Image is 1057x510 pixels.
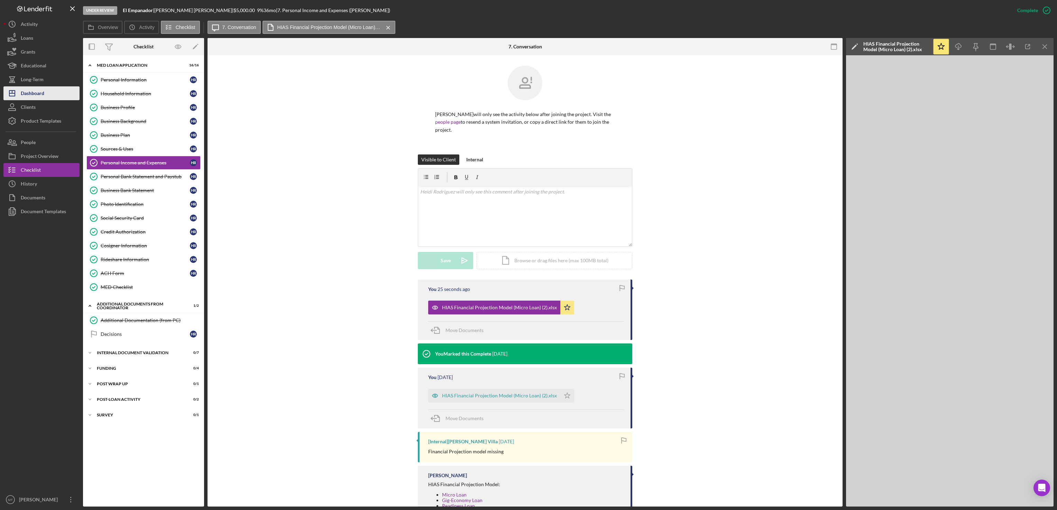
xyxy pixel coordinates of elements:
time: 2025-08-12 20:46 [492,351,507,357]
div: Sources & Uses [101,146,190,152]
a: Business ProfileHR [86,101,201,114]
div: Household Information [101,91,190,96]
div: H R [190,187,197,194]
div: [PERSON_NAME] [428,473,467,478]
a: Social Security CardHR [86,211,201,225]
div: HIAS Financial Projection Model (Micro Loan) (2).xlsx [442,305,557,310]
div: 1 / 2 [186,304,199,308]
button: MT[PERSON_NAME] [3,493,80,507]
label: Checklist [176,25,195,30]
a: Personal InformationHR [86,73,201,87]
a: DecisionsHR [86,327,201,341]
div: | [123,8,154,13]
a: Personal Income and ExpensesHR [86,156,201,170]
div: Under Review [83,6,117,15]
div: Additional Documentation (from PC) [101,318,200,323]
div: Open Intercom Messenger [1033,480,1050,496]
div: Additional Documents from Coordinator [97,302,182,310]
time: 2025-08-12 20:46 [438,375,453,380]
div: Personal Information [101,77,190,83]
div: H R [190,145,197,152]
a: people page [435,119,461,125]
span: Move Documents [445,327,484,333]
div: H R [190,256,197,263]
div: Business Background [101,119,190,124]
div: Visible to Client [421,154,456,165]
a: Credit AuthorizationHR [86,225,201,239]
label: Activity [139,25,154,30]
a: Micro Loan [442,492,467,498]
div: H R [190,76,197,83]
div: Checklist [134,44,154,49]
text: MT [8,498,13,502]
div: 0 / 2 [186,397,199,402]
a: Business PlanHR [86,128,201,142]
a: Photo IdentificationHR [86,197,201,211]
div: H R [190,201,197,208]
button: Visible to Client [418,154,459,165]
div: Social Security Card [101,215,190,221]
div: H R [190,118,197,125]
button: Overview [83,21,122,34]
div: H R [190,90,197,97]
button: Move Documents [428,410,490,427]
div: HIAS Financial Projection Model (Micro Loan) (2).xlsx [863,41,929,52]
label: HIAS Financial Projection Model (Micro Loan) (2).xlsx [277,25,381,30]
div: ACH Form [101,271,190,276]
div: Personal Income and Expenses [101,160,190,166]
div: 9 % [257,8,264,13]
div: H R [190,159,197,166]
iframe: Document Preview [846,55,1054,507]
button: HIAS Financial Projection Model (Micro Loan) (2).xlsx [428,389,574,403]
a: Rideshare InformationHR [86,253,201,266]
button: Save [418,252,473,269]
button: HIAS Financial Projection Model (Micro Loan) (2).xlsx [428,301,574,314]
div: Internal [466,154,483,165]
div: Funding [97,366,182,370]
div: 0 / 7 [186,351,199,355]
div: MED Loan Application [97,63,182,67]
div: $5,000.00 [233,8,257,13]
div: Survey [97,413,182,417]
label: 7. Conversation [222,25,256,30]
div: HIAS Financial Projection Model (Micro Loan) (2).xlsx [442,393,557,398]
div: H R [190,242,197,249]
div: Save [441,252,451,269]
button: Internal [463,154,487,165]
div: H R [190,173,197,180]
a: Personal Bank Statement and PaystubHR [86,170,201,183]
div: H R [190,215,197,221]
div: 0 / 1 [186,382,199,386]
a: Additional Documentation (from PC) [86,313,201,327]
div: Business Profile [101,105,190,110]
div: You [428,375,436,380]
div: 7. Conversation [508,44,542,49]
div: Business Plan [101,132,190,138]
time: 2025-08-23 12:34 [438,286,470,292]
div: [PERSON_NAME] [PERSON_NAME] | [154,8,233,13]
